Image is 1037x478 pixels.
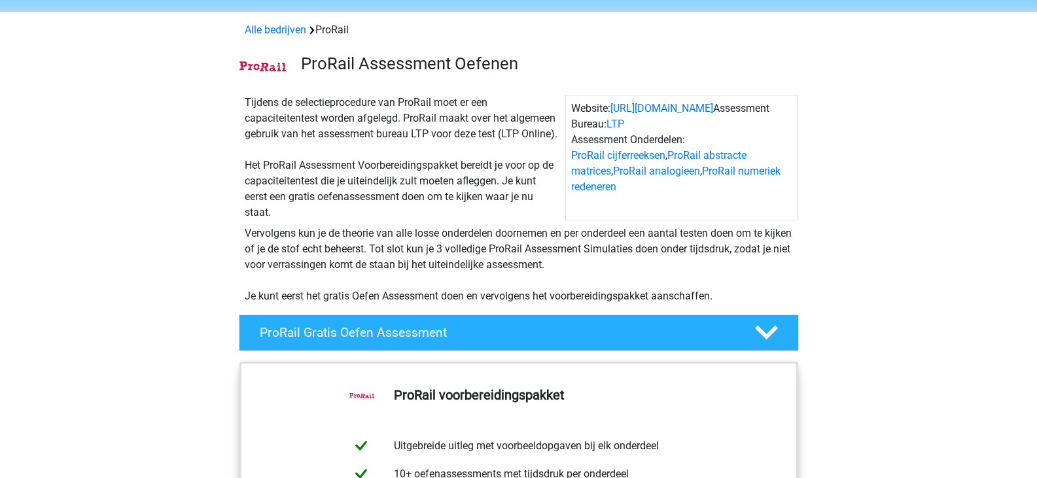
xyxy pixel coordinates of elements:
[239,226,798,304] div: Vervolgens kun je de theorie van alle losse onderdelen doornemen en per onderdeel een aantal test...
[239,22,798,38] div: ProRail
[234,315,804,351] a: ProRail Gratis Oefen Assessment
[239,95,565,220] div: Tijdens de selectieprocedure van ProRail moet er een capaciteitentest worden afgelegd. ProRail ma...
[260,325,733,340] h4: ProRail Gratis Oefen Assessment
[245,24,306,36] a: Alle bedrijven
[565,95,798,220] div: Website: Assessment Bureau: Assessment Onderdelen: , , ,
[571,165,781,193] a: ProRail numeriek redeneren
[571,149,747,177] a: ProRail abstracte matrices
[606,118,624,130] a: LTP
[610,102,713,114] a: [URL][DOMAIN_NAME]
[571,149,665,162] a: ProRail cijferreeksen
[613,165,700,177] a: ProRail analogieen
[301,54,788,74] h3: ProRail Assessment Oefenen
